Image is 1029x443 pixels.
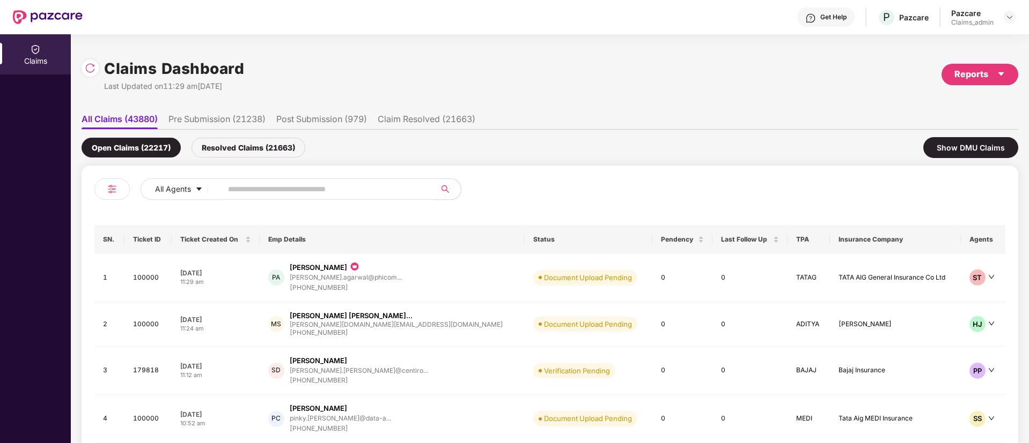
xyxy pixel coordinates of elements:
[30,44,41,55] img: svg+xml;base64,PHN2ZyBpZD0iQ2xhaW0iIHhtbG5zPSJodHRwOi8vd3d3LnczLm9yZy8yMDAwL3N2ZyIgd2lkdGg9IjIwIi...
[172,225,259,254] th: Ticket Created On
[951,8,994,18] div: Pazcare
[988,415,995,422] span: down
[805,13,816,24] img: svg+xml;base64,PHN2ZyBpZD0iSGVscC0zMngzMiIgeG1sbnM9Imh0dHA6Ly93d3cudzMub3JnLzIwMDAvc3ZnIiB3aWR0aD...
[712,225,788,254] th: Last Follow Up
[969,316,986,332] div: HJ
[820,13,847,21] div: Get Help
[1005,13,1014,21] img: svg+xml;base64,PHN2ZyBpZD0iRHJvcGRvd24tMzJ4MzIiIHhtbG5zPSJodHRwOi8vd3d3LnczLm9yZy8yMDAwL3N2ZyIgd2...
[721,235,771,244] span: Last Follow Up
[899,12,929,22] div: Pazcare
[969,411,986,427] div: SS
[652,225,713,254] th: Pendency
[13,10,83,24] img: New Pazcare Logo
[883,11,890,24] span: P
[661,235,696,244] span: Pendency
[969,269,986,286] div: ST
[951,18,994,27] div: Claims_admin
[961,225,1005,254] th: Agents
[988,320,995,327] span: down
[988,367,995,373] span: down
[180,235,242,244] span: Ticket Created On
[988,274,995,280] span: down
[969,363,986,379] div: PP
